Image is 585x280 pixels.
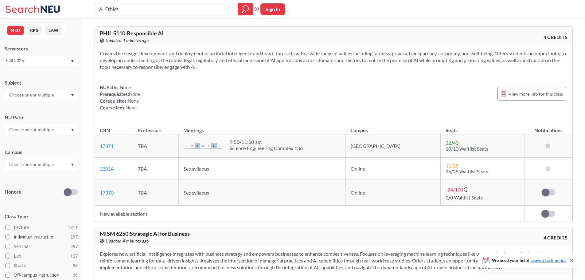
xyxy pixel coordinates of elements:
div: Campus [5,149,78,156]
th: Campus [345,121,441,134]
section: Covers the design, development, and deployment of artificial intelligence and how it interacts wi... [100,50,567,70]
button: NEU [7,26,24,35]
a: 17370 [100,190,114,195]
th: Meetings [178,121,345,134]
div: Semesters [5,45,78,52]
input: Choose one or multiple [6,161,58,168]
svg: Dropdown arrow [71,164,74,166]
div: CRN [100,127,110,134]
section: Explores how artificial intelligence integrates with business strategy and empowers businesses to... [100,250,567,271]
div: Dropdown arrow [5,159,78,170]
span: S [184,143,189,148]
td: TBA [133,179,178,206]
span: View more info for this class [509,90,563,98]
td: [GEOGRAPHIC_DATA] [345,134,441,158]
span: F [211,143,217,148]
span: 4 CREDITS [544,34,567,41]
span: -24 / 100 [446,187,463,192]
span: 4 CREDITS [544,234,567,241]
div: Subject [5,79,78,86]
a: 22014 [100,166,114,172]
td: Online [345,158,441,179]
span: None [129,91,140,97]
th: Professors [133,121,178,134]
span: 297 [70,243,78,250]
span: Class Type [5,213,78,220]
span: 127 [70,253,78,259]
td: TBA [133,134,178,158]
div: magnifying glass [238,3,253,15]
label: Individual Instruction [5,233,78,241]
button: LAW [45,26,62,35]
div: Science Engineering Complex 136 [230,145,303,151]
span: T [206,143,211,148]
svg: magnifying glass [242,5,249,14]
label: Studio [5,262,78,270]
div: NUPaths: Prerequisites: Corequisites: Course fees: [100,84,140,111]
span: None [120,85,131,90]
span: 11 / 25 [446,163,458,168]
label: Lab [5,252,78,260]
span: 1911 [68,224,78,231]
span: We need your help! [492,258,567,262]
div: Fall 2025Dropdown arrow [5,56,78,65]
th: Seats [441,121,525,134]
span: Updated 4 minutes ago [106,238,149,244]
label: Lecture [5,223,78,231]
span: 25/25 Waitlist Seats [446,168,488,174]
span: W [200,143,206,148]
input: Choose one or multiple [6,126,58,133]
div: Fall 2025 [6,57,70,64]
td: TBA [133,158,178,179]
span: PHIL 5110 : Responsible AI [100,30,164,37]
span: T [195,143,200,148]
input: Choose one or multiple [6,91,58,99]
span: 0/0 Waitlist Seats [446,195,483,200]
span: 10/10 Waitlist Seats [446,146,488,152]
span: MISM 6250 : Strategic AI for Business [100,230,190,237]
span: See syllabus [184,166,209,172]
span: 32 / 40 [446,140,458,146]
button: CPS [26,26,42,35]
label: Seminar [5,243,78,250]
a: Leave a testimonial [530,258,567,263]
div: Dropdown arrow [5,124,78,135]
th: Notifications [525,121,572,134]
svg: Dropdown arrow [71,94,74,97]
span: 66 [73,272,78,278]
button: Sign In [260,3,285,15]
input: Class, professor, course number, "phrase" [99,4,233,14]
td: Online [345,179,441,206]
span: See syllabus [184,190,209,195]
span: 297 [70,234,78,240]
p: Honors [5,188,21,195]
span: None [126,105,137,110]
td: New available sections [95,206,525,222]
span: Updated 4 minutes ago [106,37,149,44]
div: NU Path [5,114,78,121]
span: M [189,143,195,148]
span: None [128,98,139,104]
label: Off-campus instruction [5,271,78,279]
div: Dropdown arrow [5,90,78,100]
span: 98 [73,262,78,269]
svg: Dropdown arrow [71,129,74,131]
span: S [217,143,222,148]
svg: Dropdown arrow [71,60,74,62]
div: 9:50 - 11:30 am [230,139,303,145]
a: 17371 [100,143,114,149]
